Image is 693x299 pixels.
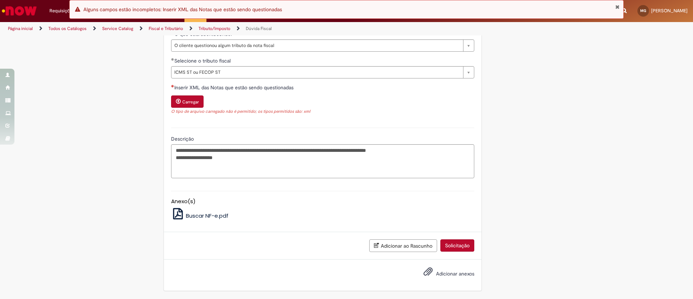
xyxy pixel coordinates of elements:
ul: Trilhas de página [5,22,457,35]
span: [PERSON_NAME] [651,8,688,14]
span: Obrigatório Preenchido [171,58,174,61]
a: Dúvida Fiscal [246,26,272,31]
textarea: Descrição [171,144,474,178]
button: Fechar Notificação [615,4,620,10]
button: Solicitação [440,239,474,252]
span: Alguns campos estão incompletos: Inserir XML das Notas que estão sendo questionadas [83,6,282,13]
button: Adicionar anexos [422,265,435,282]
small: Carregar [182,99,199,105]
a: Fiscal e Tributário [149,26,183,31]
a: Todos os Catálogos [48,26,87,31]
img: ServiceNow [1,4,38,18]
span: Selecione o tributo fiscal [174,57,232,64]
span: Inserir XML das Notas que estão sendo questionadas [174,84,295,91]
a: Página inicial [8,26,33,31]
a: Service Catalog [102,26,133,31]
span: Buscar NF-e.pdf [186,212,228,219]
span: MG [640,8,646,13]
h5: Anexo(s) [171,198,474,205]
a: Tributo/Imposto [199,26,230,31]
span: Requisições [49,7,75,14]
span: O que está acontecendo: [174,31,233,37]
button: Carregar anexo de Inserir XML das Notas que estão sendo questionadas Required [171,95,204,108]
span: Descrição [171,136,195,142]
span: ICMS ST ou FECOP ST [174,67,459,78]
a: Buscar NF-e.pdf [171,212,229,219]
div: O tipo de arquivo carregado não é permitido; os tipos permitidos são: xml [171,109,474,115]
button: Adicionar ao Rascunho [369,239,437,252]
span: O cliente questionou algum tributo da nota fiscal [174,40,459,51]
span: Necessários [171,85,174,87]
span: Adicionar anexos [436,270,474,277]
